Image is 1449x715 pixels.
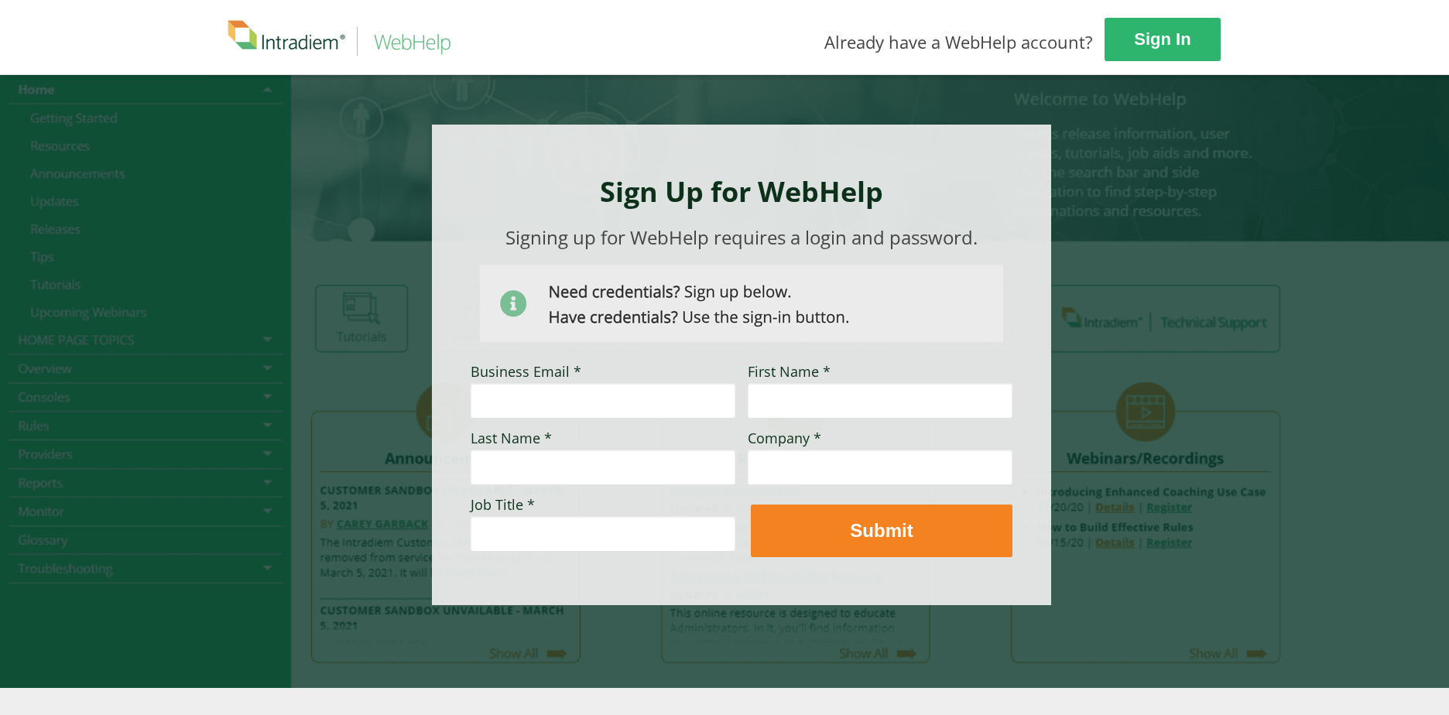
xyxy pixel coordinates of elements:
strong: Sign In [1134,29,1190,49]
span: Already have a WebHelp account? [824,30,1093,53]
img: Need Credentials? Sign up below. Have Credentials? Use the sign-in button. [480,265,1003,342]
strong: Submit [850,520,913,541]
a: Sign In [1105,18,1221,61]
span: Signing up for WebHelp requires a login and password. [505,224,978,250]
strong: Sign Up for WebHelp [600,173,883,210]
span: First Name * [748,362,831,381]
span: Company * [748,429,821,447]
span: Job Title * [471,495,535,514]
span: Business Email * [471,362,581,381]
span: Last Name * [471,429,552,447]
button: Submit [751,505,1012,557]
